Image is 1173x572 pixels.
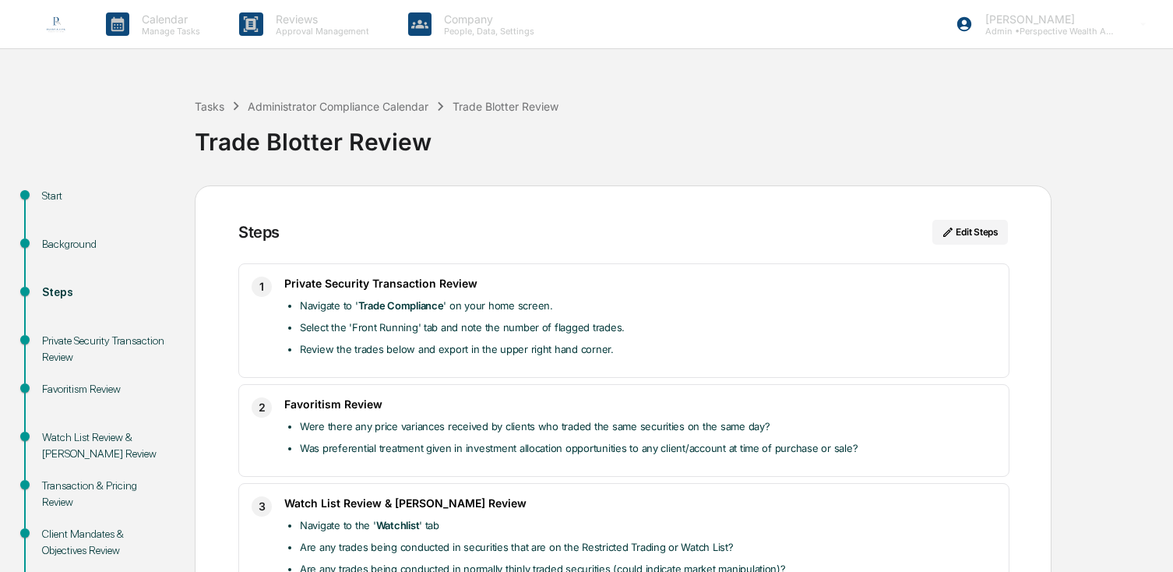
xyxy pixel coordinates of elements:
div: Trade Blotter Review [453,100,558,113]
h3: Favoritism Review [284,397,996,411]
iframe: Open customer support [1123,521,1165,563]
p: [PERSON_NAME] [973,12,1118,26]
h3: Private Security Transaction Review [284,277,996,290]
div: Steps [42,284,170,301]
li: Navigate to ' ' on your home screen. [300,296,996,315]
li: Review the trades below and export in the upper right hand corner. [300,340,996,358]
div: Trade Blotter Review [195,115,1165,156]
li: Was preferential treatment given in investment allocation opportunities to any client/account at ... [300,439,996,457]
p: Reviews [263,12,377,26]
span: 2 [259,398,266,417]
div: Client Mandates & Objectives Review [42,526,170,559]
button: Edit Steps [932,220,1008,245]
p: People, Data, Settings [432,26,542,37]
div: Private Security Transaction Review [42,333,170,365]
p: Company [432,12,542,26]
span: 1 [259,277,264,296]
img: logo [37,5,75,43]
div: Favoritism Review [42,381,170,397]
div: Background [42,236,170,252]
li: Are any trades being conducted in securities that are on the Restricted Trading or Watch List? [300,538,996,556]
li: Were there any price variances received by clients who traded the same securities on the same day? [300,417,996,436]
strong: Watchlist [376,519,420,531]
div: Watch List Review & [PERSON_NAME] Review [42,429,170,462]
div: Transaction & Pricing Review [42,478,170,510]
p: Admin • Perspective Wealth Advisors [973,26,1118,37]
div: Administrator Compliance Calendar [248,100,428,113]
div: Steps [238,223,280,242]
p: Approval Management [263,26,377,37]
li: Navigate to the ' ' tab [300,516,996,535]
li: Select the 'Front Running' tab and note the number of flagged trades. [300,318,996,337]
p: Calendar [129,12,208,26]
div: Tasks [195,100,224,113]
h3: Watch List Review & [PERSON_NAME] Review [284,496,996,510]
div: Start [42,188,170,204]
strong: Trade Compliance [358,299,444,312]
p: Manage Tasks [129,26,208,37]
span: 3 [259,497,266,516]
